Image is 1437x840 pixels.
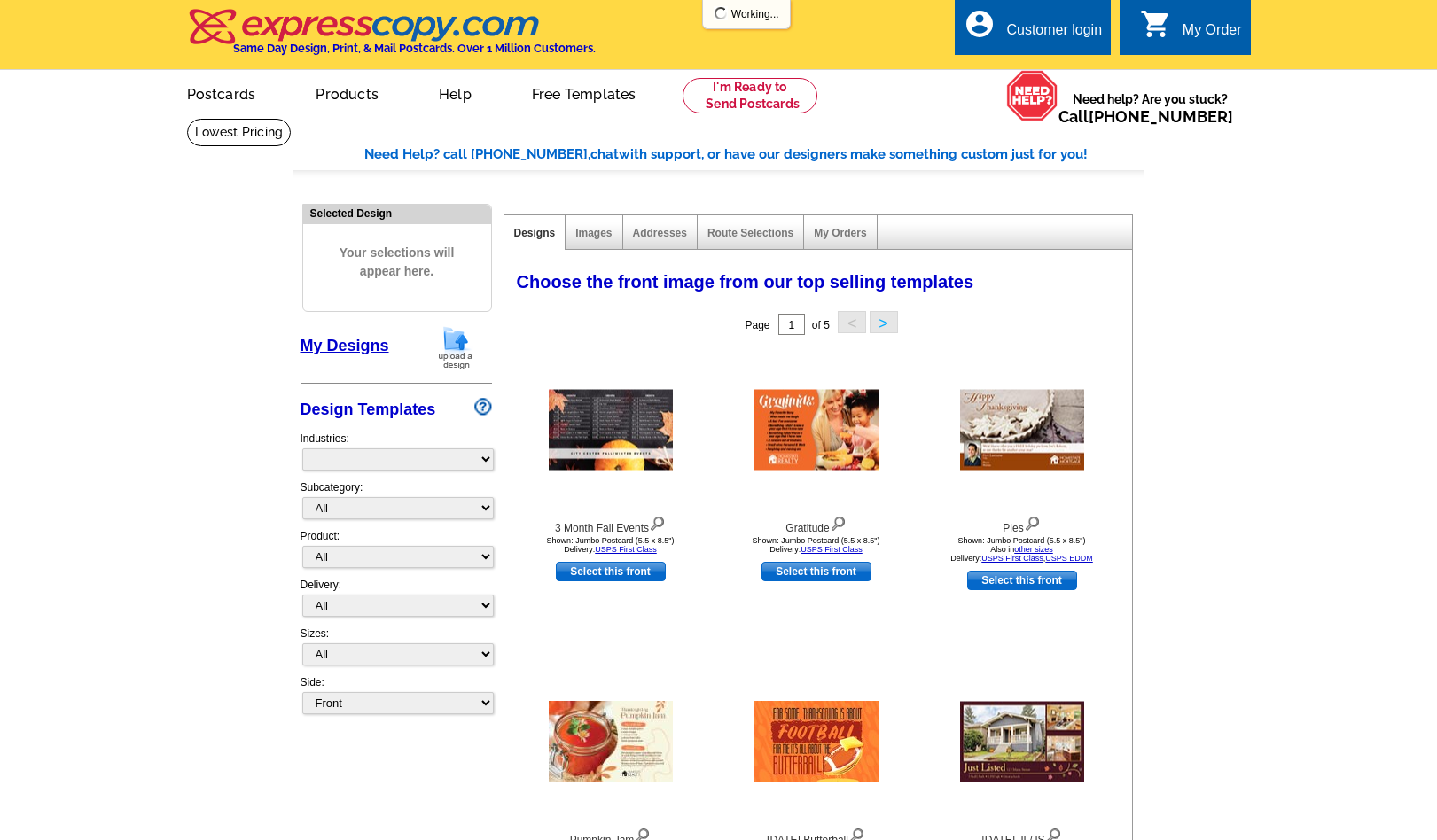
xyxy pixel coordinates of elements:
a: [PHONE_NUMBER] [1089,107,1233,126]
img: Gratitude [754,390,879,471]
div: Shown: Jumbo Postcard (5.5 x 8.5") Delivery: [719,536,914,554]
div: My Order [1183,22,1242,47]
img: view design details [649,512,666,532]
button: > [870,311,898,333]
i: shopping_cart [1140,8,1172,40]
a: USPS EDDM [1045,554,1093,563]
a: use this design [556,562,666,581]
a: Designs [514,227,556,239]
h4: Same Day Design, Print, & Mail Postcards. Over 1 Million Customers. [233,42,596,55]
div: Industries: [301,422,492,479]
a: shopping_cart My Order [1140,19,1242,42]
span: chat [590,146,619,162]
div: Shown: Jumbo Postcard (5.5 x 8.5") Delivery: [513,536,708,554]
img: help [1006,70,1058,121]
div: Sizes: [301,626,492,674]
div: Product: [301,528,492,577]
a: My Designs [301,337,389,354]
a: Products [287,72,407,113]
a: Help [410,72,500,113]
img: view design details [1024,512,1041,532]
a: use this design [761,562,871,581]
a: other sizes [1014,545,1053,554]
span: Your selections will appear here. [316,226,478,299]
img: Thanksgiving JL/JS [960,702,1084,782]
img: 3 Month Fall Events [549,390,673,471]
img: Pumpkin Jam [549,701,673,782]
img: loading... [714,6,728,20]
i: account_circle [964,8,996,40]
div: Delivery: [301,577,492,626]
a: Route Selections [707,227,793,239]
div: Selected Design [303,205,491,222]
div: Subcategory: [301,479,492,528]
a: Postcards [159,72,285,113]
img: design-wizard-help-icon.png [474,398,492,416]
div: Pies [925,512,1120,536]
a: USPS First Class [981,554,1043,563]
img: Pies [960,390,1084,471]
a: USPS First Class [595,545,657,554]
span: Choose the front image from our top selling templates [517,272,974,292]
a: Addresses [633,227,687,239]
a: account_circle Customer login [964,19,1102,42]
span: Also in [990,545,1053,554]
a: My Orders [814,227,866,239]
a: Images [575,227,612,239]
a: Design Templates [301,401,436,418]
span: Call [1058,107,1233,126]
div: Side: [301,674,492,716]
div: 3 Month Fall Events [513,512,708,536]
img: Thanksgiving Butterball [754,701,879,782]
a: Free Templates [504,72,665,113]
div: Need Help? call [PHONE_NUMBER], with support, or have our designers make something custom just fo... [364,144,1144,165]
a: use this design [967,571,1077,590]
a: USPS First Class [801,545,863,554]
img: upload-design [433,325,479,370]
div: Shown: Jumbo Postcard (5.5 x 8.5") Delivery: , [925,536,1120,563]
button: < [838,311,866,333]
span: Page [745,319,769,331]
div: Customer login [1006,22,1102,47]
img: view design details [830,512,847,532]
a: Same Day Design, Print, & Mail Postcards. Over 1 Million Customers. [187,21,596,55]
div: Gratitude [719,512,914,536]
span: Need help? Are you stuck? [1058,90,1242,126]
span: of 5 [812,319,830,331]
